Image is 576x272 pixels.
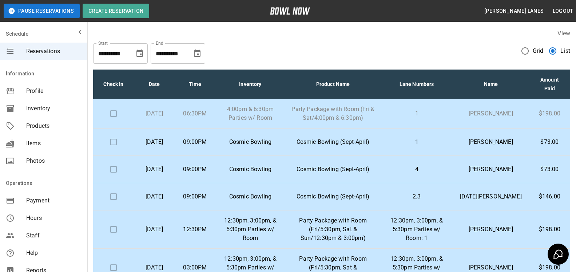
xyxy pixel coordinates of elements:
p: [DATE] [140,138,169,146]
span: Inventory [26,104,82,113]
span: Items [26,139,82,148]
p: Party Package with Room (Fri/5:30pm, Sat & Sun/12:30pm & 3:00pm) [291,216,375,243]
th: Inventory [215,70,285,99]
p: Cosmic Bowling [221,165,279,174]
p: [DATE] [140,192,169,201]
p: $73.00 [535,138,564,146]
th: Check In [93,70,134,99]
p: $198.00 [535,263,564,272]
p: [PERSON_NAME] [458,263,523,272]
p: [PERSON_NAME] [458,109,523,118]
button: [PERSON_NAME] Lanes [481,4,547,18]
p: 03:00PM [180,263,210,272]
p: [DATE] [140,109,169,118]
span: Photos [26,157,82,165]
th: Date [134,70,175,99]
p: 1 [386,109,447,118]
span: Reservations [26,47,82,56]
span: Staff [26,231,82,240]
button: Choose date, selected date is Aug 30, 2025 [132,46,147,61]
p: 09:00PM [180,138,210,146]
span: Hours [26,214,82,222]
span: List [560,47,570,55]
p: 4:00pm & 6:30pm Parties w/ Room [221,105,279,122]
p: Cosmic Bowling (Sept-April) [291,165,375,174]
th: Product Name [285,70,381,99]
p: 09:00PM [180,192,210,201]
button: Create Reservation [83,4,149,18]
p: 09:00PM [180,165,210,174]
p: 12:30pm, 3:00pm, & 5:30pm Parties w/ Room: 1 [386,216,447,243]
p: [DATE] [140,225,169,234]
p: 06:30PM [180,109,210,118]
p: 1 [386,138,447,146]
p: 2,3 [386,192,447,201]
span: Grid [533,47,544,55]
p: $146.00 [535,192,564,201]
p: Cosmic Bowling (Sept-April) [291,138,375,146]
p: [DATE] [140,263,169,272]
label: View [557,30,570,37]
span: Help [26,249,82,257]
p: Party Package with Room (Fri & Sat/4:00pm & 6:30pm) [291,105,375,122]
img: logo [270,7,310,15]
th: Name [453,70,529,99]
th: Lane Numbers [381,70,453,99]
p: Cosmic Bowling [221,138,279,146]
p: Cosmic Bowling [221,192,279,201]
p: 12:30pm, 3:00pm, & 5:30pm Parties w/ Room [221,216,279,243]
p: [DATE][PERSON_NAME] [458,192,523,201]
p: [PERSON_NAME] [458,225,523,234]
button: Choose date, selected date is Sep 30, 2025 [190,46,204,61]
th: Time [175,70,215,99]
p: 12:30PM [180,225,210,234]
button: Pause Reservations [4,4,80,18]
p: [DATE] [140,165,169,174]
th: Amount Paid [529,70,570,99]
span: Products [26,122,82,130]
p: [PERSON_NAME] [458,165,523,174]
p: 4 [386,165,447,174]
p: Cosmic Bowling (Sept-April) [291,192,375,201]
span: Payment [26,196,82,205]
p: [PERSON_NAME] [458,138,523,146]
span: Profile [26,87,82,95]
p: $73.00 [535,165,564,174]
button: Logout [550,4,576,18]
p: $198.00 [535,109,564,118]
p: $198.00 [535,225,564,234]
